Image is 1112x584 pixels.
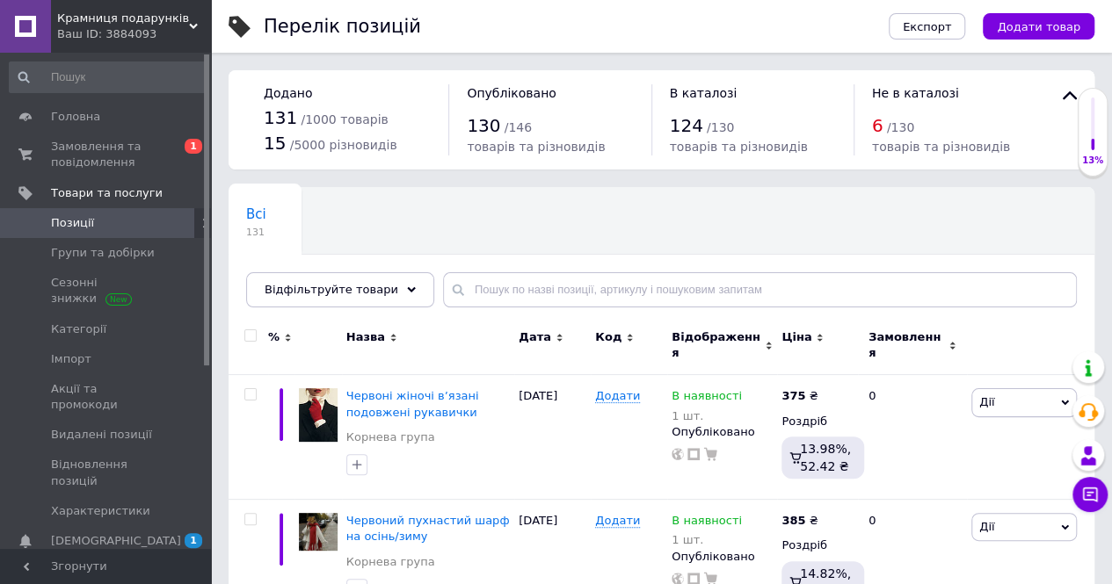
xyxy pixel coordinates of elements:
[51,109,100,125] span: Головна
[51,351,91,367] span: Імпорт
[595,514,640,528] span: Додати
[514,375,591,500] div: [DATE]
[443,272,1077,307] input: Пошук по назві позиції, артикулу і пошуковим запитам
[781,388,818,404] div: ₴
[290,138,397,152] span: / 5000 різновидів
[672,514,742,532] span: В наявності
[268,329,280,345] span: %
[346,514,510,543] a: Червоний пухнастий шарф на осінь/зиму
[51,185,163,201] span: Товари та послуги
[979,395,994,408] span: Дії
[595,329,621,345] span: Код
[872,140,1010,154] span: товарів та різновидів
[299,513,338,551] img: Черный пухнастий шарф на осень/зиму
[800,442,851,473] span: 13.98%, 52.42 ₴
[51,427,152,443] span: Видалені позиції
[346,329,385,345] span: Назва
[51,275,163,306] span: Сезонні знижки
[467,140,605,154] span: товарів та різновидів
[672,533,742,546] div: 1 шт.
[51,381,163,413] span: Акції та промокоди
[346,429,435,445] a: Корнева група
[903,20,952,33] span: Експорт
[781,514,805,527] b: 385
[264,133,286,154] span: 15
[264,18,421,36] div: Перелік позицій
[1079,155,1107,167] div: 13%
[299,388,338,441] img: Червонные ткани вязаные подтянутые перчатки
[51,321,106,337] span: Категорії
[672,424,773,440] div: Опубліковано
[185,533,202,548] span: 1
[781,513,818,529] div: ₴
[979,520,994,533] span: Дії
[869,329,944,361] span: Замовлення
[889,13,966,40] button: Експорт
[467,86,556,100] span: Опубліковано
[505,120,532,134] span: / 146
[781,389,805,402] b: 375
[670,115,703,136] span: 124
[265,283,398,296] span: Відфільтруйте товари
[246,226,266,239] span: 131
[264,86,312,100] span: Додано
[670,140,808,154] span: товарів та різновидів
[672,549,773,565] div: Опубліковано
[887,120,914,134] span: / 130
[185,139,202,154] span: 1
[264,107,297,128] span: 131
[872,115,883,136] span: 6
[519,329,551,345] span: Дата
[858,375,967,500] div: 0
[51,533,181,549] span: [DEMOGRAPHIC_DATA]
[51,215,94,231] span: Позиції
[672,389,742,407] span: В наявності
[51,457,163,488] span: Відновлення позицій
[672,329,760,361] span: Відображення
[595,389,640,403] span: Додати
[670,86,738,100] span: В каталозі
[1072,477,1108,512] button: Чат з покупцем
[346,389,479,418] a: Червоні жіночі вʼязані подовжені рукавички
[9,61,207,93] input: Пошук
[346,554,435,570] a: Корнева група
[51,503,150,519] span: Характеристики
[301,112,388,126] span: / 1000 товарів
[997,20,1080,33] span: Додати товар
[781,414,854,429] div: Роздріб
[672,409,742,422] div: 1 шт.
[872,86,959,100] span: Не в каталозі
[707,120,734,134] span: / 130
[57,11,189,26] span: Крамниця подарунків
[781,329,811,345] span: Ціна
[51,245,155,261] span: Групи та добірки
[983,13,1094,40] button: Додати товар
[781,537,854,553] div: Роздріб
[246,206,266,222] span: Всі
[51,139,163,170] span: Замовлення та повідомлення
[467,115,500,136] span: 130
[57,26,211,42] div: Ваш ID: 3884093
